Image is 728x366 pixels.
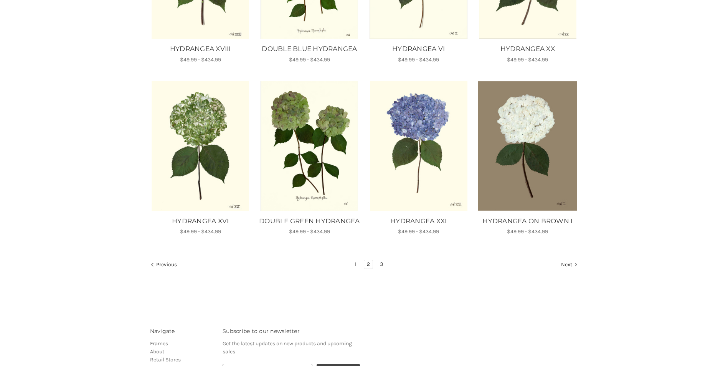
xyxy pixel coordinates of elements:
a: HYDRANGEA XXI, Price range from $49.99 to $434.99 [368,216,469,226]
a: HYDRANGEA ON BROWN I, Price range from $49.99 to $434.99 [478,81,577,211]
a: HYDRANGEA XXI, Price range from $49.99 to $434.99 [369,81,468,211]
a: About [150,348,164,355]
span: $49.99 - $434.99 [398,56,439,63]
a: HYDRANGEA VI, Price range from $49.99 to $434.99 [368,44,469,54]
a: HYDRANGEA XX, Price range from $49.99 to $434.99 [477,44,578,54]
a: Previous [150,260,180,270]
a: Page 3 of 3 [377,260,386,269]
a: HYDRANGEA XVI, Price range from $49.99 to $434.99 [151,81,250,211]
img: Unframed [369,81,468,211]
a: HYDRANGEA XVI, Price range from $49.99 to $434.99 [150,216,251,226]
span: $49.99 - $434.99 [180,228,221,235]
nav: pagination [150,260,578,270]
a: DOUBLE GREEN HYDRANGEA, Price range from $49.99 to $434.99 [259,216,360,226]
a: Next [558,260,578,270]
a: Page 1 of 3 [352,260,359,269]
img: Unframed [478,81,577,211]
a: DOUBLE GREEN HYDRANGEA, Price range from $49.99 to $434.99 [260,81,359,211]
a: DOUBLE BLUE HYDRANGEA, Price range from $49.99 to $434.99 [259,44,360,54]
h3: Subscribe to our newsletter [223,327,360,335]
a: Page 2 of 3 [364,260,373,269]
a: Frames [150,340,168,347]
span: $49.99 - $434.99 [289,228,330,235]
span: $49.99 - $434.99 [180,56,221,63]
p: Get the latest updates on new products and upcoming sales [223,340,360,356]
a: HYDRANGEA ON BROWN I, Price range from $49.99 to $434.99 [477,216,578,226]
a: HYDRANGEA XVIII, Price range from $49.99 to $434.99 [150,44,251,54]
span: $49.99 - $434.99 [507,56,548,63]
h3: Navigate [150,327,215,335]
img: Unframed [151,81,250,211]
span: $49.99 - $434.99 [507,228,548,235]
img: Unframed [260,81,359,211]
a: Retail Stores [150,356,181,363]
span: $49.99 - $434.99 [398,228,439,235]
span: $49.99 - $434.99 [289,56,330,63]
